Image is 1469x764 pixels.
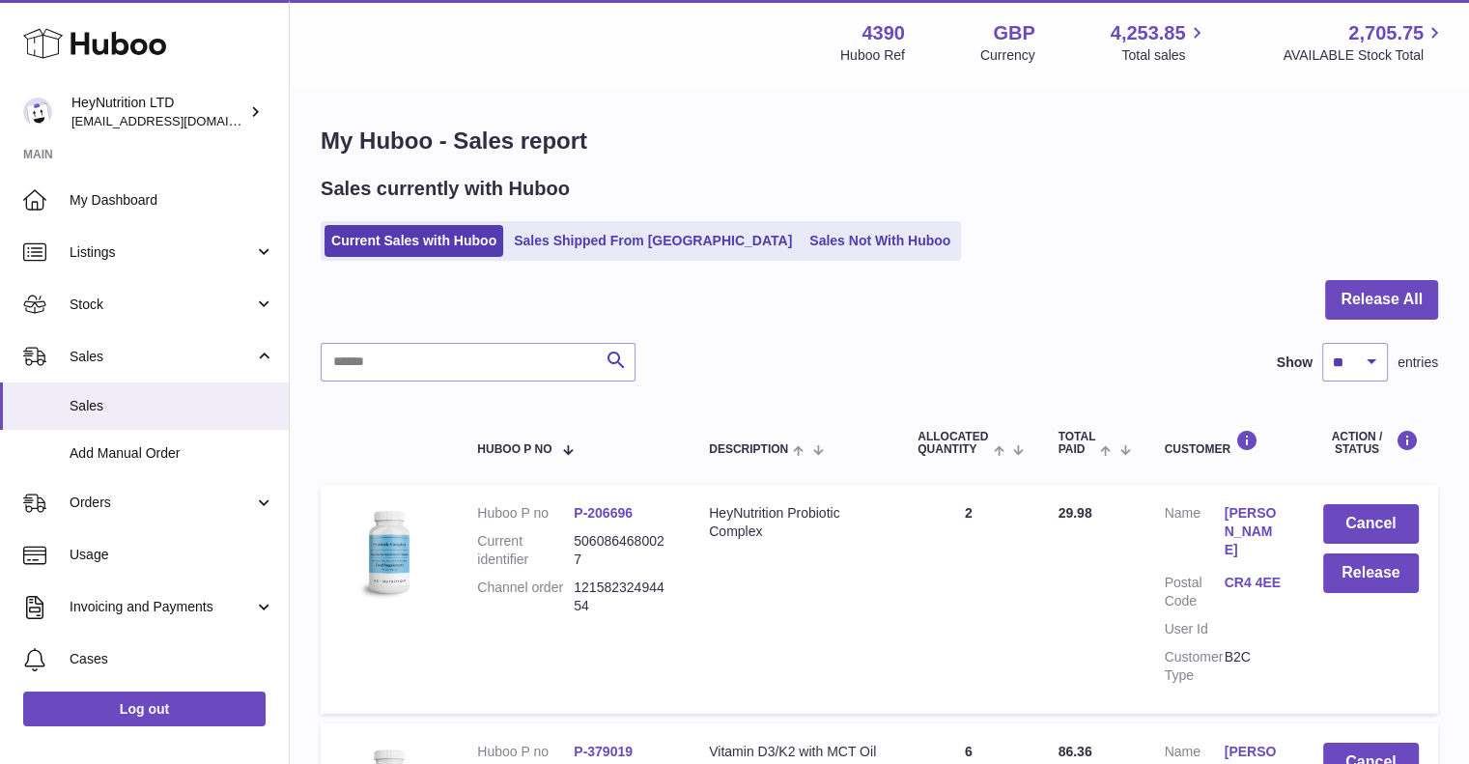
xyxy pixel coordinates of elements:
[993,20,1034,46] strong: GBP
[1058,505,1091,521] span: 29.98
[574,744,633,759] a: P-379019
[1165,430,1285,456] div: Customer
[325,225,503,257] a: Current Sales with Huboo
[1277,354,1313,372] label: Show
[70,444,274,463] span: Add Manual Order
[1165,648,1225,685] dt: Customer Type
[71,113,284,128] span: [EMAIL_ADDRESS][DOMAIN_NAME]
[70,494,254,512] span: Orders
[70,650,274,668] span: Cases
[70,598,254,616] span: Invoicing and Payments
[477,443,551,456] span: Huboo P no
[23,692,266,726] a: Log out
[574,505,633,521] a: P-206696
[1283,46,1446,65] span: AVAILABLE Stock Total
[477,532,574,569] dt: Current identifier
[340,504,437,601] img: 43901725567703.jpeg
[507,225,799,257] a: Sales Shipped From [GEOGRAPHIC_DATA]
[840,46,905,65] div: Huboo Ref
[70,546,274,564] span: Usage
[918,431,989,456] span: ALLOCATED Quantity
[477,743,574,761] dt: Huboo P no
[1165,574,1225,610] dt: Postal Code
[709,443,788,456] span: Description
[70,348,254,366] span: Sales
[321,176,570,202] h2: Sales currently with Huboo
[321,126,1438,156] h1: My Huboo - Sales report
[1165,620,1225,638] dt: User Id
[1121,46,1207,65] span: Total sales
[1058,431,1095,456] span: Total paid
[1111,20,1208,65] a: 4,253.85 Total sales
[574,579,670,615] dd: 12158232494454
[70,191,274,210] span: My Dashboard
[1165,504,1225,564] dt: Name
[1323,553,1419,593] button: Release
[1225,574,1285,592] a: CR4 4EE
[1225,504,1285,559] a: [PERSON_NAME]
[709,743,879,761] div: Vitamin D3/K2 with MCT Oil
[23,98,52,127] img: info@heynutrition.com
[1225,648,1285,685] dd: B2C
[898,485,1038,713] td: 2
[70,243,254,262] span: Listings
[709,504,879,541] div: HeyNutrition Probiotic Complex
[862,20,905,46] strong: 4390
[1323,504,1419,544] button: Cancel
[980,46,1035,65] div: Currency
[70,397,274,415] span: Sales
[70,296,254,314] span: Stock
[1325,280,1438,320] button: Release All
[1058,744,1091,759] span: 86.36
[477,504,574,523] dt: Huboo P no
[1348,20,1424,46] span: 2,705.75
[1323,430,1419,456] div: Action / Status
[803,225,957,257] a: Sales Not With Huboo
[1111,20,1186,46] span: 4,253.85
[1283,20,1446,65] a: 2,705.75 AVAILABLE Stock Total
[71,94,245,130] div: HeyNutrition LTD
[1398,354,1438,372] span: entries
[477,579,574,615] dt: Channel order
[574,532,670,569] dd: 5060864680027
